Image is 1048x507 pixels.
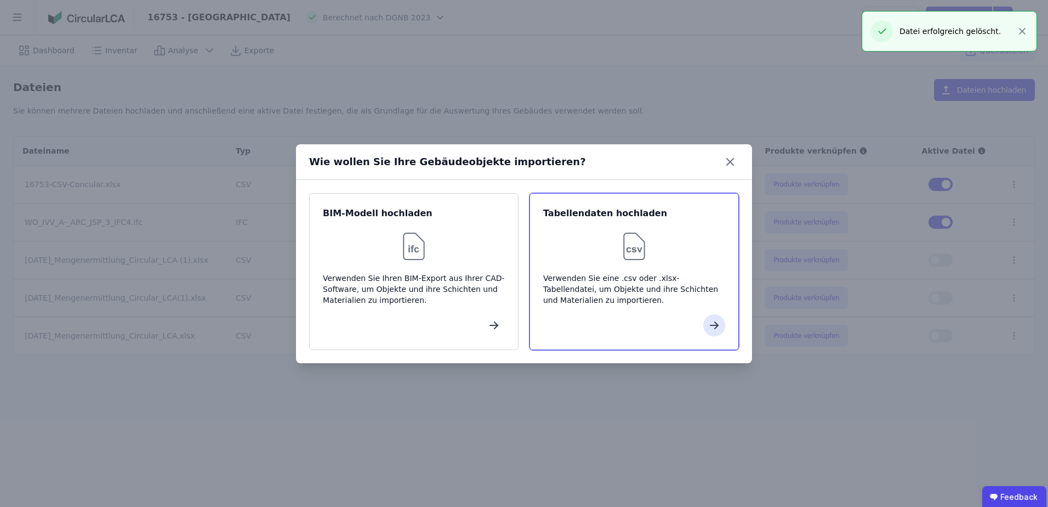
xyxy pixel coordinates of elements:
[323,207,505,220] div: BIM-Modell hochladen
[323,273,505,306] div: Verwenden Sie Ihren BIM-Export aus Ihrer CAD-Software, um Objekte und ihre Schichten und Material...
[543,207,725,220] div: Tabellendaten hochladen
[543,273,725,306] div: Verwenden Sie eine .csv oder .xlsx-Tabellendatei, um Objekte und ihre Schichten und Materialien z...
[396,229,431,264] img: svg%3e
[309,154,586,170] div: Wie wollen Sie Ihre Gebäudeobjekte importieren?
[617,229,652,264] img: svg%3e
